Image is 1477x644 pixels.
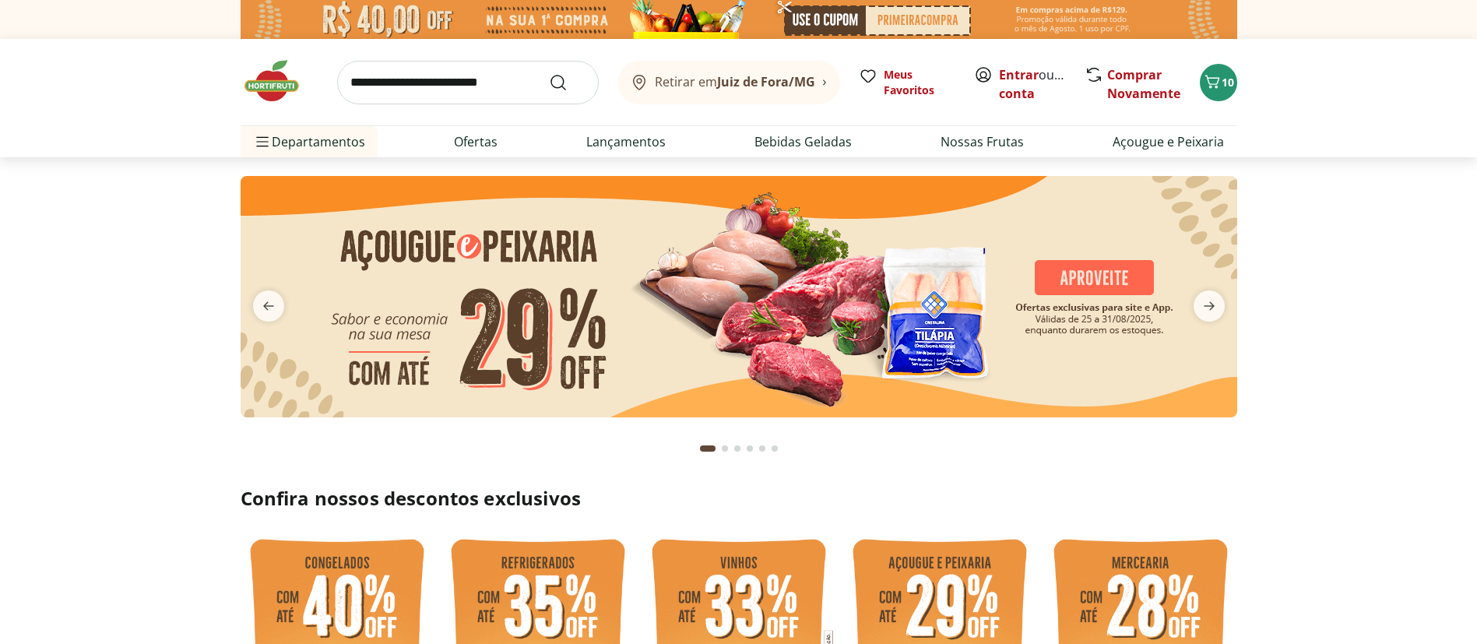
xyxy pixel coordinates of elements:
[617,61,840,104] button: Retirar emJuiz de Fora/MG
[731,430,744,467] button: Go to page 3 from fs-carousel
[655,75,815,89] span: Retirar em
[253,123,365,160] span: Departamentos
[549,73,586,92] button: Submit Search
[884,67,955,98] span: Meus Favoritos
[1107,66,1180,102] a: Comprar Novamente
[744,430,756,467] button: Go to page 4 from fs-carousel
[1113,132,1224,151] a: Açougue e Peixaria
[768,430,781,467] button: Go to page 6 from fs-carousel
[754,132,852,151] a: Bebidas Geladas
[253,123,272,160] button: Menu
[241,290,297,322] button: previous
[999,66,1085,102] a: Criar conta
[756,430,768,467] button: Go to page 5 from fs-carousel
[999,65,1068,103] span: ou
[337,61,599,104] input: search
[241,176,1237,417] img: açougue
[999,66,1039,83] a: Entrar
[859,67,955,98] a: Meus Favoritos
[241,486,1237,511] h2: Confira nossos descontos exclusivos
[586,132,666,151] a: Lançamentos
[697,430,719,467] button: Current page from fs-carousel
[719,430,731,467] button: Go to page 2 from fs-carousel
[1181,290,1237,322] button: next
[941,132,1024,151] a: Nossas Frutas
[717,73,815,90] b: Juiz de Fora/MG
[241,58,318,104] img: Hortifruti
[454,132,498,151] a: Ofertas
[1222,75,1234,90] span: 10
[1200,64,1237,101] button: Carrinho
